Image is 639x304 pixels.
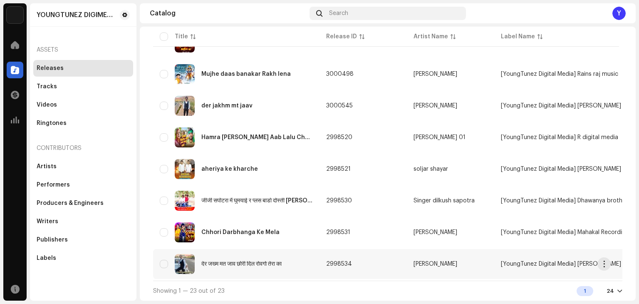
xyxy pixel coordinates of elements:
[414,261,488,267] span: Shersingh charoda
[201,71,291,77] div: Mujhe daas banakar Rakh lena
[7,7,23,23] img: de0d2825-999c-4937-b35a-9adca56ee094
[414,135,466,140] div: [PERSON_NAME] 01
[501,135,618,140] span: [YoungTunez Digital Media] R digital media
[37,120,67,127] div: Ringtones
[175,127,195,147] img: f508bb99-0c12-4058-9007-7d77344dcc30
[326,71,354,77] span: 3000498
[175,191,195,211] img: 2f94f412-3d19-46eb-b3c7-29098bc0e063
[150,10,306,17] div: Catalog
[326,32,357,41] div: Release ID
[414,166,448,172] div: soljar shayar
[33,158,133,175] re-m-nav-item: Artists
[153,288,225,294] span: Showing 1 — 23 out of 23
[501,32,535,41] div: Label Name
[37,182,70,188] div: Performers
[201,229,280,235] div: Chhori Darbhanga Ke Mela
[37,102,57,108] div: Videos
[326,103,353,109] span: 3000545
[326,166,351,172] span: 2998521
[607,288,614,294] div: 24
[37,218,58,225] div: Writers
[33,195,133,212] re-m-nav-item: Producers & Engineers
[501,71,618,77] span: [YoungTunez Digital Media] Rains raj music
[33,177,133,193] re-m-nav-item: Performers
[33,213,133,230] re-m-nav-item: Writers
[577,286,593,296] div: 1
[329,10,348,17] span: Search
[201,198,313,204] div: जीजी सपोटरा में घुमयाई र प्लस बाडो दोस्ती म्हारो
[33,232,133,248] re-m-nav-item: Publishers
[33,250,133,267] re-m-nav-item: Labels
[501,103,621,109] span: [YoungTunez Digital Media] Manish Adalwada
[201,103,253,109] div: der jakhm mt jaav
[326,198,352,204] span: 2998530
[175,159,195,179] img: 5d5f2de2-1b4a-4514-bfee-925baedb2bda
[37,65,64,72] div: Releases
[175,222,195,242] img: 3c8720ec-64e2-40b6-b4fb-f79b59f57afa
[37,200,104,207] div: Producers & Engineers
[414,229,457,235] div: [PERSON_NAME]
[33,97,133,113] re-m-nav-item: Videos
[414,166,488,172] span: soljar shayar
[501,198,631,204] span: [YoungTunez Digital Media] Dhawanya brothers
[37,237,68,243] div: Publishers
[414,32,448,41] div: Artist Name
[33,138,133,158] re-a-nav-header: Contributors
[33,78,133,95] re-m-nav-item: Tracks
[37,12,116,18] div: YOUNGTUNEZ DIGIMEDIA
[414,198,488,204] span: Singer dilkush sapotra
[414,198,475,204] div: Singer dilkush sapotra
[175,64,195,84] img: f5afb778-d0e1-49f1-9483-17b6e066a33f
[414,71,488,77] span: Manoj Marshal
[326,135,352,140] span: 2998520
[414,261,457,267] div: [PERSON_NAME]
[201,261,282,267] div: देर जख्म मत जाव छोरी दिल रोवगो तेरा का
[612,7,626,20] div: Y
[501,166,639,172] span: [YoungTunez Digital Media] Shyam gola music
[201,166,258,172] div: aheriya ke kharche
[501,261,621,267] span: [YoungTunez Digital Media] Manish Adalwada
[175,32,188,41] div: Title
[33,60,133,77] re-m-nav-item: Releases
[37,83,57,90] div: Tracks
[414,103,488,109] span: Shersingh charoda
[175,96,195,116] img: 51054968-4265-424d-973b-67cbe5b8d978
[37,255,56,262] div: Labels
[414,229,488,235] span: Vikash Bhai
[326,229,350,235] span: 2998531
[414,135,488,140] span: Pawan Raj Yadav 01
[33,115,133,132] re-m-nav-item: Ringtones
[201,135,313,140] div: Hamra Nitish Nahi Aab Lalu Chahi
[414,103,457,109] div: [PERSON_NAME]
[414,71,457,77] div: [PERSON_NAME]
[326,261,352,267] span: 2998534
[175,254,195,274] img: 3904d510-b747-4453-8af5-893c0390783e
[37,163,57,170] div: Artists
[33,40,133,60] re-a-nav-header: Assets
